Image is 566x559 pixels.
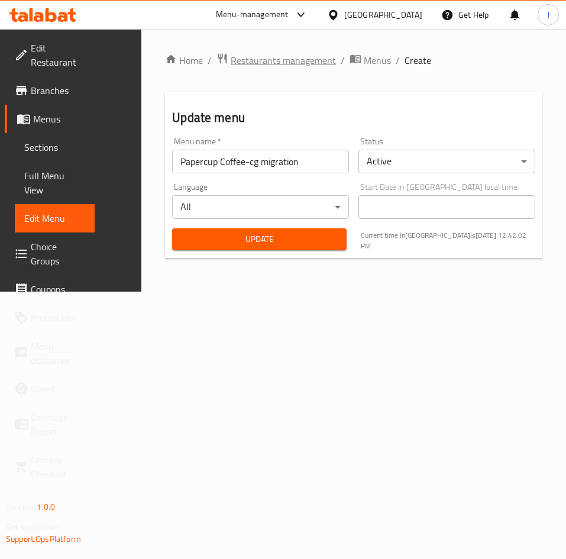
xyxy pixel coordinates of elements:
[24,211,85,225] span: Edit Menu
[172,150,349,173] input: Please enter Menu name
[15,204,95,232] a: Edit Menu
[5,303,95,332] a: Promotions
[31,339,85,367] span: Menu disclaimer
[172,228,347,250] button: Update
[5,332,95,374] a: Menu disclaimer
[33,112,85,126] span: Menus
[5,34,95,76] a: Edit Restaurant
[405,53,431,67] span: Create
[24,140,85,154] span: Sections
[24,169,85,197] span: Full Menu View
[5,445,95,488] a: Grocery Checklist
[5,76,95,105] a: Branches
[364,53,391,67] span: Menus
[31,382,85,396] span: Upsell
[182,232,337,247] span: Update
[350,53,391,68] a: Menus
[231,53,336,67] span: Restaurants management
[31,282,85,296] span: Coupons
[547,8,549,21] span: J
[15,161,95,204] a: Full Menu View
[358,150,535,173] div: Active
[165,53,203,67] a: Home
[31,453,85,481] span: Grocery Checklist
[172,195,349,219] div: All
[6,499,35,515] span: Version:
[31,410,85,438] span: Coverage Report
[396,53,400,67] li: /
[37,499,55,515] span: 1.0.0
[165,53,542,68] nav: breadcrumb
[5,374,95,403] a: Upsell
[31,240,85,268] span: Choice Groups
[15,133,95,161] a: Sections
[5,275,95,303] a: Coupons
[344,8,422,21] div: [GEOGRAPHIC_DATA]
[31,41,85,69] span: Edit Restaurant
[6,519,60,535] span: Get support on:
[31,83,85,98] span: Branches
[5,105,95,133] a: Menus
[5,232,95,275] a: Choice Groups
[31,311,85,325] span: Promotions
[172,109,535,127] h2: Update menu
[216,8,289,22] div: Menu-management
[6,531,81,547] a: Support.OpsPlatform
[5,403,95,445] a: Coverage Report
[341,53,345,67] li: /
[208,53,212,67] li: /
[216,53,336,68] a: Restaurants management
[361,230,535,251] p: Current time in [GEOGRAPHIC_DATA] is [DATE] 12:42:02 PM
